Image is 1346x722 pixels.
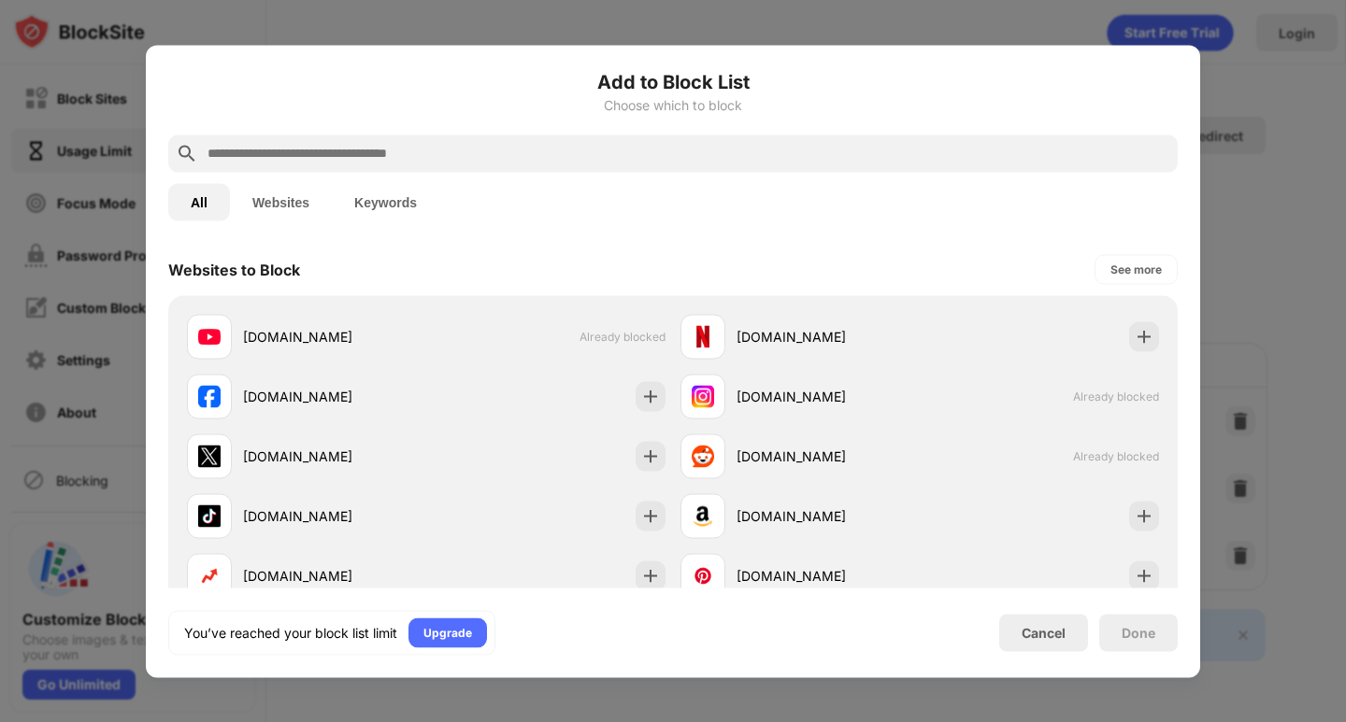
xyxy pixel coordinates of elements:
div: Choose which to block [168,97,1178,112]
img: favicons [692,564,714,587]
span: Already blocked [1073,449,1159,463]
div: [DOMAIN_NAME] [737,506,920,526]
button: Websites [230,183,332,220]
span: Already blocked [1073,389,1159,403]
div: See more [1110,260,1162,278]
img: favicons [692,504,714,527]
button: Keywords [332,183,439,220]
div: Websites to Block [168,260,300,278]
button: All [168,183,230,220]
h6: Add to Block List [168,67,1178,95]
div: [DOMAIN_NAME] [243,446,426,466]
div: [DOMAIN_NAME] [243,506,426,526]
img: favicons [198,385,221,407]
img: favicons [692,445,714,467]
div: Done [1122,625,1155,640]
div: [DOMAIN_NAME] [243,387,426,406]
img: favicons [198,564,221,587]
div: [DOMAIN_NAME] [737,566,920,586]
img: favicons [692,385,714,407]
img: favicons [198,504,221,527]
img: favicons [198,445,221,467]
span: Already blocked [580,330,666,344]
div: Upgrade [423,623,472,642]
div: [DOMAIN_NAME] [737,327,920,347]
div: [DOMAIN_NAME] [243,566,426,586]
img: search.svg [176,142,198,164]
div: [DOMAIN_NAME] [737,387,920,406]
div: You’ve reached your block list limit [184,623,397,642]
div: [DOMAIN_NAME] [737,446,920,466]
div: Cancel [1022,625,1066,641]
div: [DOMAIN_NAME] [243,327,426,347]
img: favicons [198,325,221,347]
img: favicons [692,325,714,347]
